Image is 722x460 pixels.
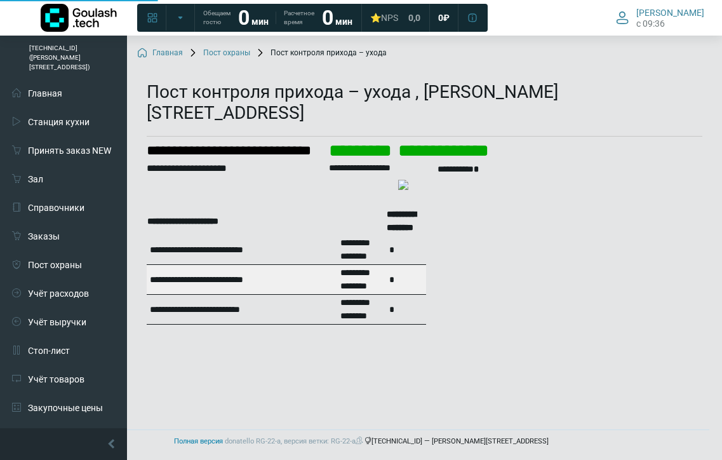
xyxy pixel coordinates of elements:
span: 0,0 [408,12,420,24]
strong: 0 [322,6,333,30]
span: donatello RG-22-a, версия ветки: RG-22-a [225,437,364,445]
span: c 09:36 [636,18,665,29]
img: Логотип компании Goulash.tech [41,4,117,32]
a: 0 ₽ [431,6,457,29]
a: Пост охраны [188,48,250,58]
span: ₽ [443,12,450,24]
button: [PERSON_NAME] c 09:36 [608,4,712,31]
span: Обещаем гостю [203,9,231,27]
span: Пост контроля прихода – ухода [255,48,387,58]
a: ⭐NPS 0,0 [363,6,428,29]
h1: Пост контроля прихода – ухода , [PERSON_NAME][STREET_ADDRESS] [147,81,702,124]
div: ⭐ [370,12,398,24]
span: [PERSON_NAME] [636,7,704,18]
span: мин [335,17,352,27]
span: Расчетное время [284,9,314,27]
span: NPS [381,13,398,23]
a: Полная версия [174,437,223,445]
footer: [TECHNICAL_ID] — [PERSON_NAME][STREET_ADDRESS] [13,430,709,454]
span: 0 [438,12,443,24]
a: Главная [137,48,183,58]
a: Обещаем гостю 0 мин Расчетное время 0 мин [196,6,360,29]
span: мин [251,17,269,27]
strong: 0 [238,6,250,30]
